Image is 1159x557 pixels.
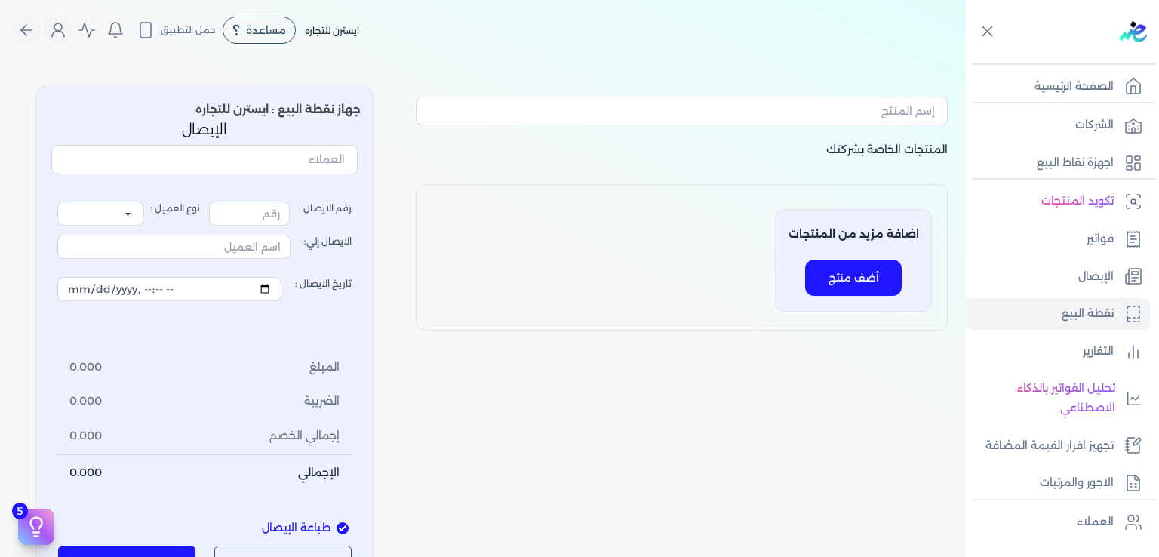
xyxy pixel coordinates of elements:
p: الاجور والمرتبات [1040,473,1114,493]
span: 0.000 [69,393,102,410]
a: اجهزة نقاط البيع [966,147,1150,179]
a: تكويد المنتجات [966,186,1150,217]
a: الشركات [966,109,1150,141]
p: تكويد المنتجات [1041,192,1114,211]
input: تاريخ الايصال : [57,277,281,301]
p: المنتجات الخاصة بشركتك [416,140,948,184]
span: حمل التطبيق [161,23,216,37]
input: طباعة الإيصال [337,522,349,534]
input: الايصال إلي: [57,235,291,259]
img: logo [1120,21,1147,42]
span: ايسترن للتجاره [305,25,359,36]
p: التقارير [1083,342,1114,362]
span: المبلغ [309,359,340,376]
a: نقطة البيع [966,298,1150,330]
p: اجهزة نقاط البيع [1037,153,1114,173]
button: العملاء [51,145,358,180]
input: إسم المنتج [416,97,948,125]
span: مساعدة [246,25,286,35]
label: نوع العميل : [57,202,200,226]
a: الإيصال [966,261,1150,293]
span: إجمالي الخصم [269,428,340,445]
button: أضف منتج [805,260,902,296]
p: جهاز نقطة البيع : ايسترن للتجاره [48,100,361,120]
a: الصفحة الرئيسية [966,71,1150,103]
span: 0.000 [69,428,102,445]
span: 0.000 [69,465,102,482]
p: تحليل الفواتير بالذكاء الاصطناعي [973,379,1115,417]
span: 0.000 [69,359,102,376]
p: تجهيز اقرار القيمة المضافة [985,436,1114,456]
p: الإيصال [51,120,358,140]
a: الاجور والمرتبات [966,467,1150,499]
p: نقطة البيع [1062,304,1114,324]
a: تحليل الفواتير بالذكاء الاصطناعي [966,373,1150,423]
p: الشركات [1075,115,1114,135]
button: حمل التطبيق [133,17,220,43]
a: فواتير [966,223,1150,255]
label: رقم الايصال : [209,202,352,226]
p: الصفحة الرئيسية [1034,77,1114,97]
a: التقارير [966,336,1150,368]
p: اضافة مزيد من المنتجات [789,225,919,245]
a: العملاء [966,506,1150,538]
input: رقم الايصال : [209,202,290,226]
p: الإيصال [1078,267,1114,287]
span: الإجمالي [298,465,340,482]
a: تجهيز اقرار القيمة المضافة [966,430,1150,462]
button: إسم المنتج [416,97,948,131]
span: 5 [12,503,28,519]
label: تاريخ الايصال : [57,268,352,310]
div: مساعدة [223,17,296,44]
label: الايصال إلي: [57,226,352,268]
p: فواتير [1087,229,1114,249]
span: الضريبة [304,393,340,410]
p: العملاء [1077,512,1114,532]
select: نوع العميل : [57,202,144,226]
input: العملاء [51,145,358,174]
span: طباعة الإيصال [262,520,330,537]
button: 5 [18,509,54,545]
